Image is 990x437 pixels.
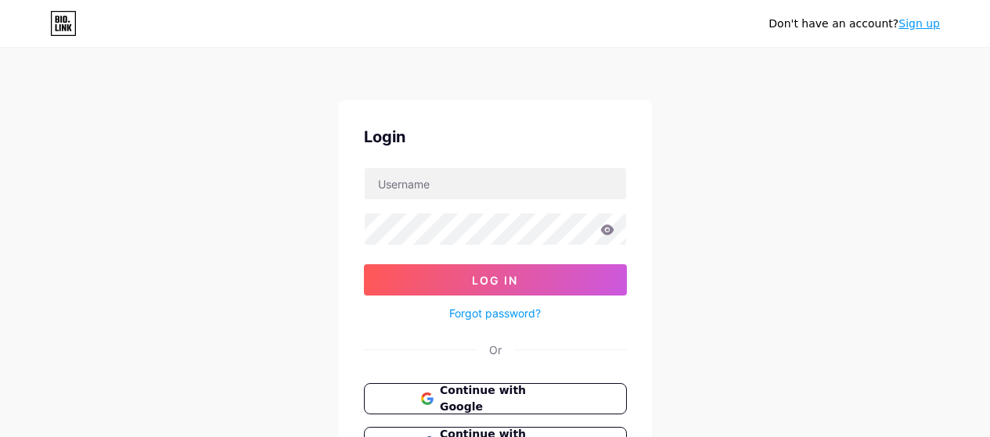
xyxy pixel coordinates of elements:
[898,17,940,30] a: Sign up
[364,264,627,296] button: Log In
[364,383,627,414] button: Continue with Google
[449,305,541,321] a: Forgot password?
[472,274,518,287] span: Log In
[489,342,502,358] div: Or
[440,382,569,415] span: Continue with Google
[769,16,940,32] div: Don't have an account?
[365,168,626,199] input: Username
[364,125,627,149] div: Login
